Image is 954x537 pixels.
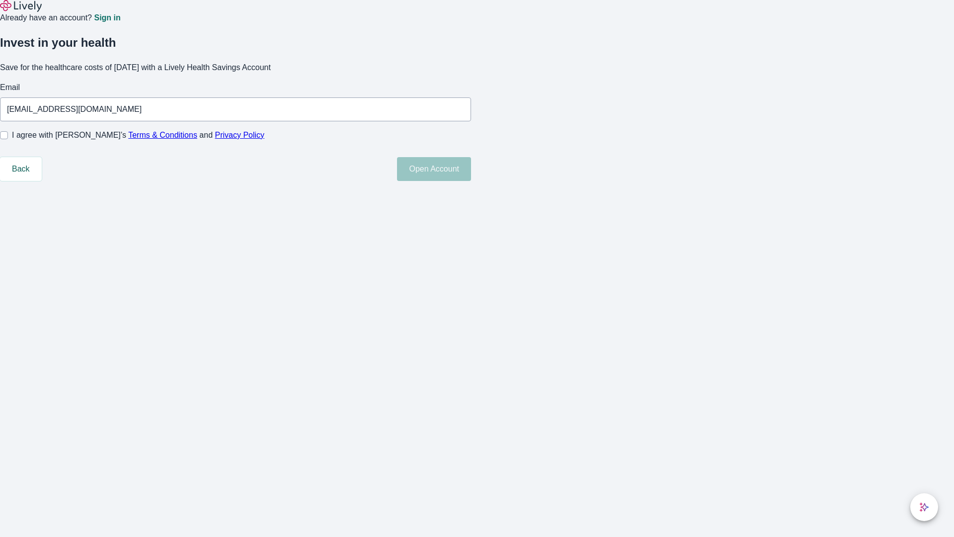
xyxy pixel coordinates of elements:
a: Privacy Policy [215,131,265,139]
span: I agree with [PERSON_NAME]’s and [12,129,264,141]
a: Sign in [94,14,120,22]
svg: Lively AI Assistant [919,502,929,512]
a: Terms & Conditions [128,131,197,139]
button: chat [910,493,938,521]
